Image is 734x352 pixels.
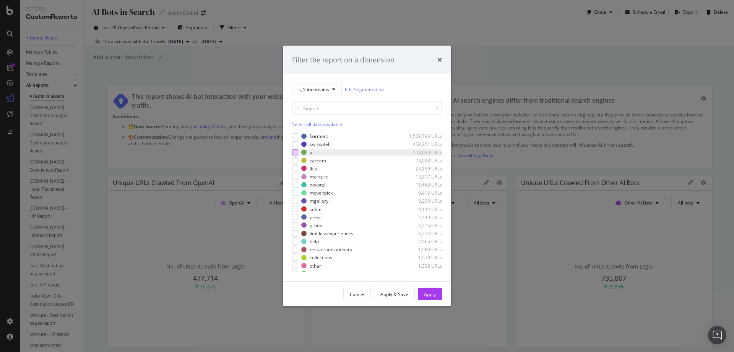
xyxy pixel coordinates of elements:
[310,165,317,172] div: ibis
[310,133,328,139] div: fairmont
[404,230,442,237] div: 3,254 URLs
[437,55,442,65] div: times
[404,149,442,156] div: 278,069 URLs
[310,214,322,220] div: press
[310,149,315,156] div: all
[404,157,442,164] div: 73,028 URLs
[292,121,442,128] div: Select all data available
[708,326,726,344] div: Open Intercom Messenger
[404,182,442,188] div: 11,660 URLs
[310,270,353,277] div: apartmentsandvillas
[374,288,415,300] button: Apply & Save
[310,238,319,245] div: help
[404,190,442,196] div: 9,412 URLs
[380,291,408,297] div: Apply & Save
[310,246,352,253] div: restaurantsandbars
[404,222,442,228] div: 4,316 URLs
[292,102,442,115] input: Search
[404,246,442,253] div: 1,580 URLs
[404,165,442,172] div: 23,159 URLs
[404,214,442,220] div: 4,449 URLs
[310,206,323,212] div: sofitel
[310,262,321,269] div: other
[310,157,326,164] div: careers
[292,55,395,65] div: Filter the report on a dimension
[310,230,353,237] div: limitlessexperiences
[404,141,442,147] div: 459,251 URLs
[345,85,384,93] a: Edit Segmentation
[283,46,451,306] div: modal
[310,198,328,204] div: mgallery
[404,174,442,180] div: 13,817 URLs
[292,83,342,95] button: s_Subdomains
[310,254,332,261] div: collections
[350,291,364,297] div: Cancel
[310,141,329,147] div: swissotel
[310,190,333,196] div: movenpick
[424,291,436,297] div: Apply
[310,222,322,228] div: group
[404,133,442,139] div: 1,509,796 URLs
[299,86,329,92] span: s_Subdomains
[310,174,328,180] div: mercure
[310,182,325,188] div: novotel
[404,262,442,269] div: 1,338 URLs
[418,288,442,300] button: Apply
[343,288,371,300] button: Cancel
[404,270,442,277] div: 1,030 URLs
[404,206,442,212] div: 9,144 URLs
[404,238,442,245] div: 2,965 URLs
[404,198,442,204] div: 9,290 URLs
[404,254,442,261] div: 1,578 URLs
